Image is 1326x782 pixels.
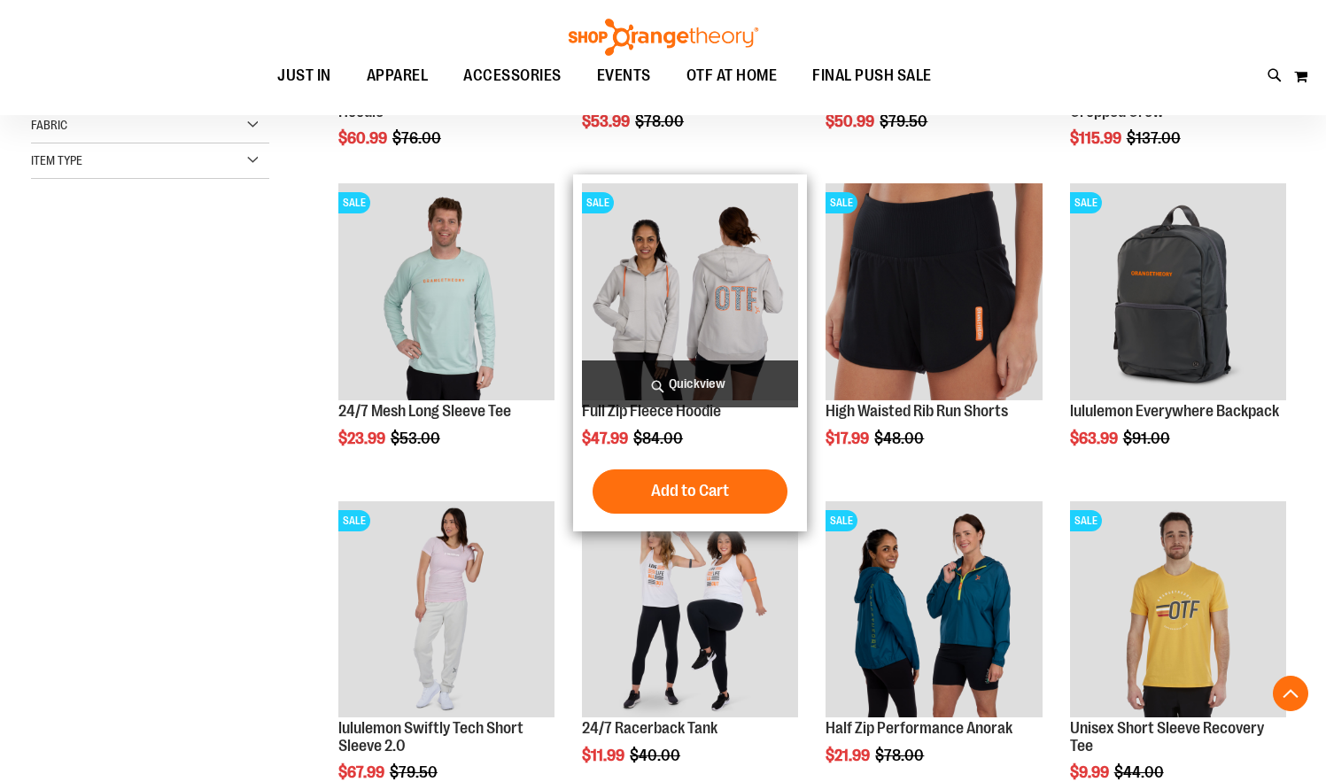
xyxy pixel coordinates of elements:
[597,56,651,96] span: EVENTS
[826,183,1042,402] a: High Waisted Rib Run ShortsSALE
[686,56,778,96] span: OTF AT HOME
[826,719,1012,737] a: Half Zip Performance Anorak
[874,430,927,447] span: $48.00
[338,183,554,402] a: Main Image of 1457095SALE
[566,19,761,56] img: Shop Orangetheory
[1273,676,1308,711] button: Back To Top
[338,129,390,147] span: $60.99
[330,174,563,492] div: product
[31,153,82,167] span: Item Type
[1070,501,1286,720] a: Product image for Unisex Short Sleeve Recovery TeeSALE
[1114,763,1167,781] span: $44.00
[1070,719,1264,755] a: Unisex Short Sleeve Recovery Tee
[338,430,388,447] span: $23.99
[582,501,798,717] img: 24/7 Racerback Tank
[1061,174,1295,492] div: product
[1070,183,1286,402] a: lululemon Everywhere BackpackSALE
[826,501,1042,720] a: Half Zip Performance AnorakSALE
[260,56,349,97] a: JUST IN
[582,719,717,737] a: 24/7 Racerback Tank
[1070,430,1121,447] span: $63.99
[338,192,370,213] span: SALE
[582,360,798,407] a: Quickview
[582,747,627,764] span: $11.99
[1070,402,1279,420] a: lululemon Everywhere Backpack
[349,56,446,97] a: APPAREL
[1070,192,1102,213] span: SALE
[826,430,872,447] span: $17.99
[826,501,1042,717] img: Half Zip Performance Anorak
[826,747,872,764] span: $21.99
[579,56,669,97] a: EVENTS
[875,747,927,764] span: $78.00
[1070,183,1286,399] img: lululemon Everywhere Backpack
[1070,129,1124,147] span: $115.99
[1070,85,1264,120] a: lululemon Perfectly Oversized Cropped Crew
[1070,763,1112,781] span: $9.99
[826,510,857,531] span: SALE
[338,510,370,531] span: SALE
[582,402,721,420] a: Full Zip Fleece Hoodie
[669,56,795,97] a: OTF AT HOME
[391,430,443,447] span: $53.00
[338,85,547,120] a: Unisex Fleece Minimalist Pocket Hoodie
[826,192,857,213] span: SALE
[812,56,932,96] span: FINAL PUSH SALE
[338,719,523,755] a: lululemon Swiftly Tech Short Sleeve 2.0
[338,183,554,399] img: Main Image of 1457095
[817,174,1051,492] div: product
[826,402,1008,420] a: High Waisted Rib Run Shorts
[338,501,554,717] img: lululemon Swiftly Tech Short Sleeve 2.0
[463,56,562,96] span: ACCESSORIES
[338,402,511,420] a: 24/7 Mesh Long Sleeve Tee
[826,112,877,130] span: $50.99
[826,183,1042,399] img: High Waisted Rib Run Shorts
[582,501,798,720] a: 24/7 Racerback TankSALE
[390,763,440,781] span: $79.50
[651,481,729,500] span: Add to Cart
[593,469,787,514] button: Add to Cart
[338,763,387,781] span: $67.99
[1123,430,1173,447] span: $91.00
[277,56,331,96] span: JUST IN
[573,174,807,530] div: product
[392,129,444,147] span: $76.00
[880,112,930,130] span: $79.50
[795,56,950,96] a: FINAL PUSH SALE
[633,430,686,447] span: $84.00
[635,112,686,130] span: $78.00
[367,56,429,96] span: APPAREL
[1127,129,1183,147] span: $137.00
[582,192,614,213] span: SALE
[446,56,579,97] a: ACCESSORIES
[1070,501,1286,717] img: Product image for Unisex Short Sleeve Recovery Tee
[582,112,632,130] span: $53.99
[31,118,67,132] span: Fabric
[338,501,554,720] a: lululemon Swiftly Tech Short Sleeve 2.0SALE
[582,183,798,402] a: Main Image of 1457091SALE
[582,430,631,447] span: $47.99
[582,183,798,399] img: Main Image of 1457091
[630,747,683,764] span: $40.00
[1070,510,1102,531] span: SALE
